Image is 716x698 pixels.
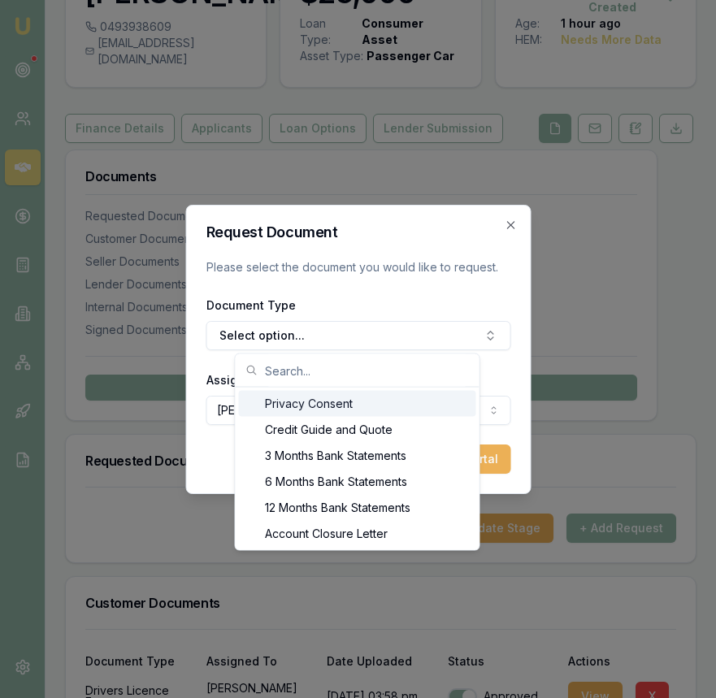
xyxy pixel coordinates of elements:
[239,443,476,469] div: 3 Months Bank Statements
[206,321,510,350] button: Select option...
[206,259,510,275] p: Please select the document you would like to request.
[239,521,476,547] div: Account Closure Letter
[239,391,476,417] div: Privacy Consent
[206,298,295,312] label: Document Type
[236,388,480,550] div: Search...
[239,495,476,521] div: 12 Months Bank Statements
[239,547,476,573] div: Accountant Financials
[239,417,476,443] div: Credit Guide and Quote
[206,225,510,240] h2: Request Document
[265,354,470,387] input: Search...
[206,373,295,387] label: Assigned Client
[239,469,476,495] div: 6 Months Bank Statements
